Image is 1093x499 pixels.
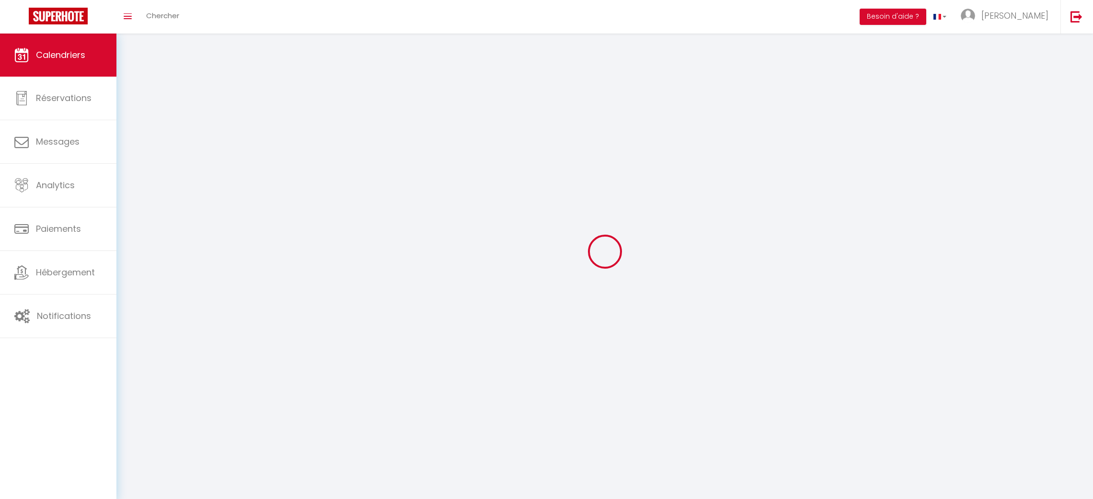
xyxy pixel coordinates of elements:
span: Messages [36,136,80,147]
span: Chercher [146,11,179,21]
span: Analytics [36,179,75,191]
span: Paiements [36,223,81,235]
span: Calendriers [36,49,85,61]
span: [PERSON_NAME] [981,10,1048,22]
img: logout [1070,11,1082,23]
span: Notifications [37,310,91,322]
img: ... [961,9,975,23]
span: Hébergement [36,266,95,278]
img: Super Booking [29,8,88,24]
span: Réservations [36,92,92,104]
button: Besoin d'aide ? [860,9,926,25]
iframe: LiveChat chat widget [1053,459,1093,499]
